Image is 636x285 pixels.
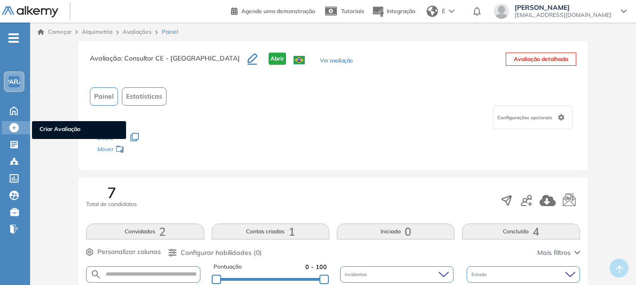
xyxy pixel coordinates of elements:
[462,223,580,239] button: Concluído4
[288,224,295,239] font: 1
[442,8,445,15] font: É
[241,8,315,15] font: Agende uma demonstração
[320,56,353,66] button: Ver avaliação
[126,92,162,100] font: Estatísticas
[497,115,552,121] font: Configurações opcionais
[90,54,121,62] font: Avaliação
[471,271,487,277] font: Estado
[515,3,570,12] font: [PERSON_NAME]
[122,87,167,106] button: Estatísticas
[506,53,576,66] button: Avaliação detalhada
[97,141,191,159] div: Mover
[533,224,539,239] font: 4
[48,28,72,35] font: Começar
[387,8,415,15] font: Integração
[94,92,114,100] font: Painel
[86,200,137,208] font: Total de candidatos
[5,77,23,85] font: PARA
[168,248,262,258] button: Configurar habilidades (0)
[427,6,438,17] img: mundo
[537,248,580,258] button: Mais filtros
[340,266,453,283] div: Incidentes
[214,263,242,270] font: Pontuação
[514,55,568,62] font: Avaliação detalhada
[181,248,262,257] font: Configurar habilidades (0)
[97,146,113,153] font: Mover
[372,1,415,22] button: Integração
[537,248,571,257] font: Mais filtros
[121,54,240,62] font: : Consultor CE - [GEOGRAPHIC_DATA]
[341,8,364,15] font: Tutoriais
[449,9,454,13] img: seta
[90,269,102,280] img: PESQUISA_ALT
[320,57,353,64] font: Ver avaliação
[337,223,454,239] button: Iniciado0
[86,247,161,257] button: Personalizar colunas
[38,28,72,36] a: Começar
[515,11,612,18] font: [EMAIL_ADDRESS][DOMAIN_NAME]
[97,247,161,256] font: Personalizar colunas
[107,183,116,202] font: 7
[294,56,305,64] img: SUTIÃ
[212,223,329,239] button: Contas criadas1
[2,6,58,18] img: Logotipo
[270,55,284,62] font: Abrir
[503,228,529,235] font: Concluído
[305,263,327,270] font: 0 - 100
[467,266,580,283] div: Estado
[82,28,112,35] font: Alquimetria
[246,228,285,235] font: Contas criadas
[90,87,118,106] button: Painel
[493,106,572,129] div: Configurações opcionais
[86,223,204,239] button: Convidados2
[123,28,151,35] a: Avaliações
[405,224,411,239] font: 0
[125,228,155,235] font: Convidados
[159,224,166,239] font: 2
[231,5,315,16] a: Agende uma demonstração
[40,125,80,132] font: Criar Avaliação
[381,228,401,235] font: Iniciado
[345,271,367,277] font: Incidentes
[162,28,178,35] font: Painel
